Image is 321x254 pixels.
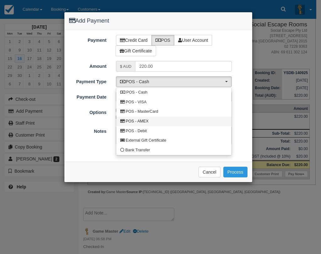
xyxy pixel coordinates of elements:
[64,76,112,85] label: Payment Type
[116,76,232,87] button: POS - Cash
[64,126,112,135] label: Notes
[126,138,166,143] span: External Gift Certificate
[125,148,150,153] span: Bank Transfer
[120,78,224,85] span: POS - Cash
[126,119,149,124] span: POS - AMEX
[64,61,112,70] label: Amount
[223,167,248,177] button: Process
[126,109,158,115] span: POS - MasterCard
[69,17,248,25] h4: Add Payment
[199,167,220,177] button: Cancel
[64,92,112,100] label: Payment Date
[64,107,112,116] label: Options
[120,64,131,69] small: $ AUD
[151,35,175,46] label: POS
[116,35,152,46] label: Credit Card
[116,46,156,56] label: Gift Certificate
[174,35,212,46] label: User Account
[135,61,231,72] input: Valid amount required.
[126,100,147,105] span: POS - VISA
[64,35,112,44] label: Payment
[126,90,147,95] span: POS - Cash
[126,128,147,134] span: POS - Debit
